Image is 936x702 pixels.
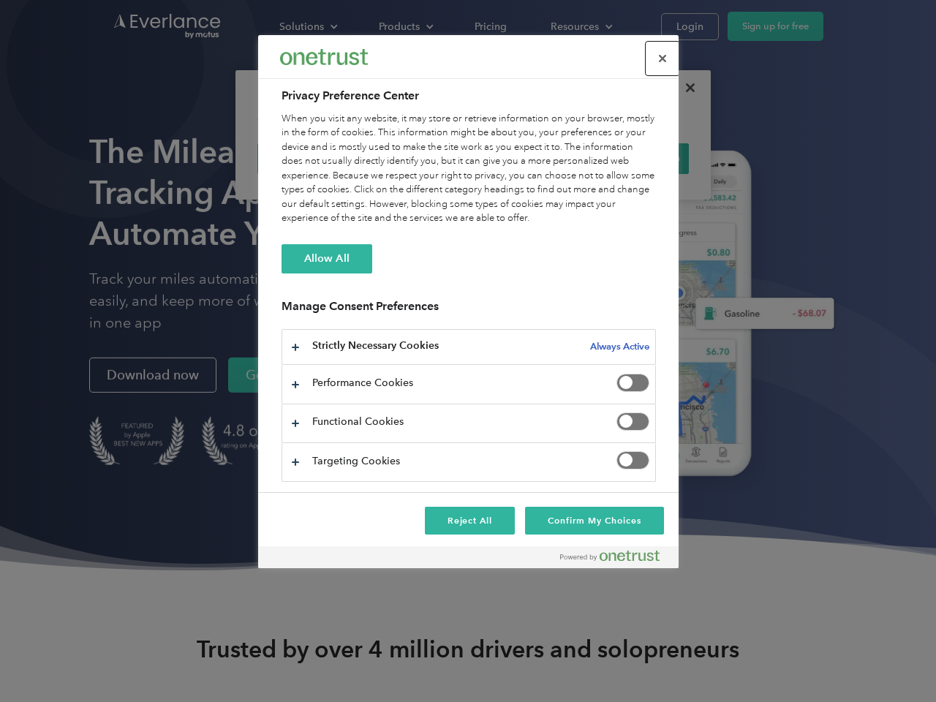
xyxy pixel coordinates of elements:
[282,299,656,322] h3: Manage Consent Preferences
[282,112,656,226] div: When you visit any website, it may store or retrieve information on your browser, mostly in the f...
[560,550,671,568] a: Powered by OneTrust Opens in a new Tab
[646,42,679,75] button: Close
[282,87,656,105] h2: Privacy Preference Center
[560,550,660,562] img: Powered by OneTrust Opens in a new Tab
[280,49,368,64] img: Everlance
[525,507,663,535] button: Confirm My Choices
[282,244,372,273] button: Allow All
[425,507,516,535] button: Reject All
[280,42,368,72] div: Everlance
[258,35,679,568] div: Privacy Preference Center
[258,35,679,568] div: Preference center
